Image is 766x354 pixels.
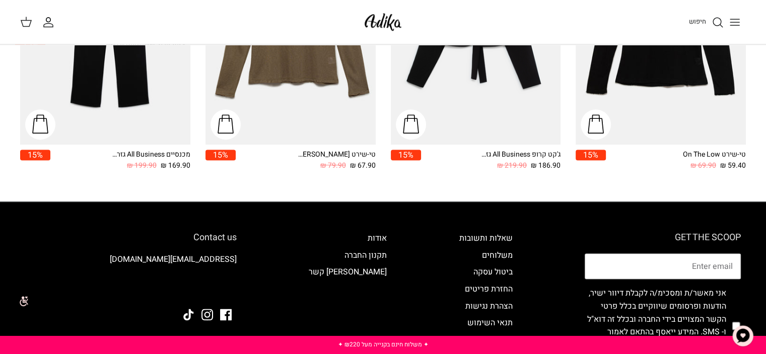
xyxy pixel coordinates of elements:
img: Adika IL [209,281,237,294]
a: מכנסיים All Business גזרה מחויטת 169.90 ₪ 199.90 ₪ [50,150,190,171]
a: Instagram [201,309,213,320]
a: חיפוש [689,16,724,28]
a: החזרת פריטים [465,283,513,295]
a: 15% [205,150,236,171]
span: 59.40 ₪ [720,160,746,171]
span: 15% [205,150,236,160]
span: 15% [20,150,50,160]
a: שאלות ותשובות [459,232,513,244]
span: 15% [576,150,606,160]
a: Tiktok [183,309,194,320]
a: Facebook [220,309,232,320]
span: 169.90 ₪ [161,160,190,171]
h6: Contact us [25,232,237,243]
button: Toggle menu [724,11,746,33]
a: אודות [368,232,387,244]
a: תקנון החברה [344,249,387,261]
div: טי-שירט [PERSON_NAME] שרוולים ארוכים [295,150,376,160]
a: ביטול עסקה [473,266,513,278]
a: מדיניות החזרות [462,334,513,346]
a: החשבון שלי [42,16,58,28]
a: [PERSON_NAME] קשר [309,266,387,278]
a: [EMAIL_ADDRESS][DOMAIN_NAME] [110,253,237,265]
span: 69.90 ₪ [690,160,716,171]
span: 219.90 ₪ [497,160,527,171]
input: Email [585,253,741,279]
h6: GET THE SCOOP [585,232,741,243]
a: 15% [391,150,421,171]
a: ג'קט קרופ All Business גזרה מחויטת 186.90 ₪ 219.90 ₪ [421,150,561,171]
a: 15% [576,150,606,171]
div: טי-שירט On The Low [665,150,746,160]
a: טי-שירט [PERSON_NAME] שרוולים ארוכים 67.90 ₪ 79.90 ₪ [236,150,376,171]
span: 15% [391,150,421,160]
a: משלוחים [482,249,513,261]
img: accessibility_icon02.svg [8,288,35,315]
span: 186.90 ₪ [531,160,561,171]
a: הצהרת נגישות [465,300,513,312]
span: חיפוש [689,17,706,26]
div: ג'קט קרופ All Business גזרה מחויטת [480,150,561,160]
span: 199.90 ₪ [127,160,157,171]
a: טי-שירט On The Low 59.40 ₪ 69.90 ₪ [606,150,746,171]
img: Adika IL [362,10,404,34]
span: 79.90 ₪ [320,160,346,171]
a: תנאי השימוש [467,317,513,329]
button: צ'אט [728,321,758,351]
a: ✦ משלוח חינם בקנייה מעל ₪220 ✦ [337,340,428,349]
span: 67.90 ₪ [350,160,376,171]
a: 15% [20,150,50,171]
div: מכנסיים All Business גזרה מחויטת [110,150,190,160]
